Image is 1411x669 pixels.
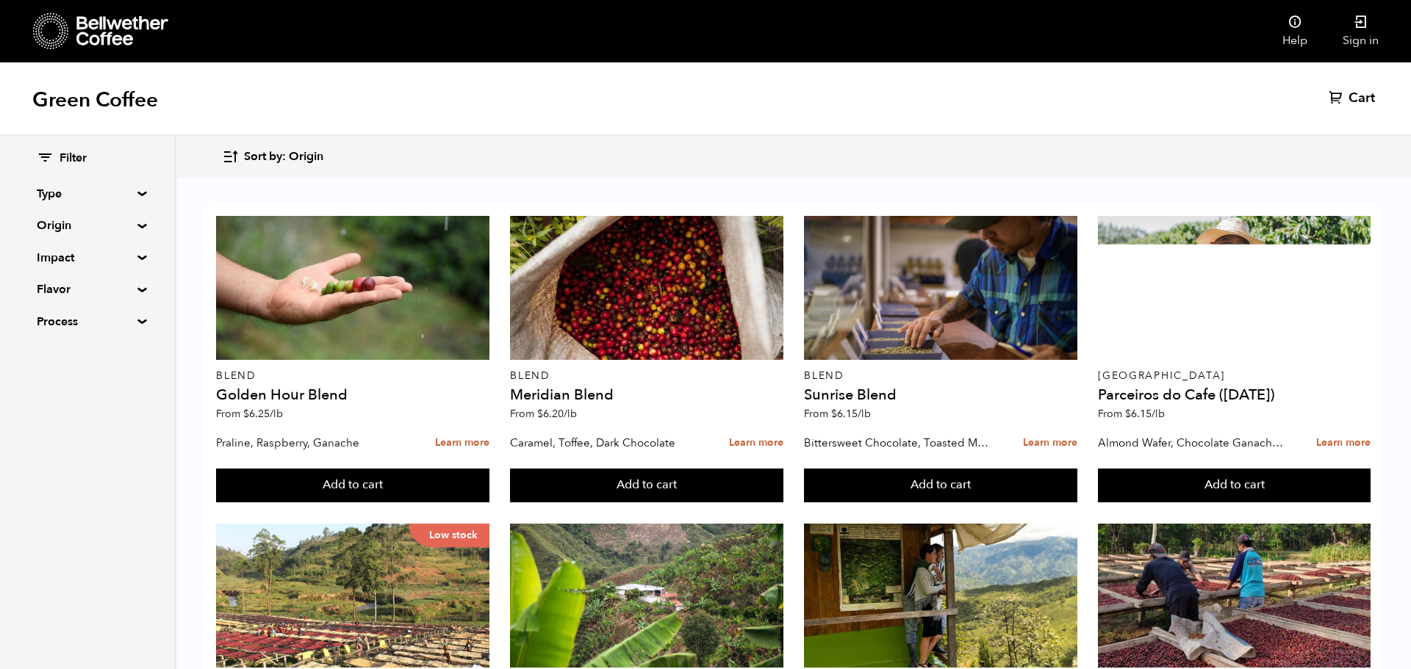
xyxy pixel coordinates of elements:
span: Filter [60,151,87,167]
span: /lb [858,407,871,421]
summary: Process [37,313,138,330]
summary: Type [37,185,138,203]
p: Blend [510,371,783,381]
button: Add to cart [510,469,783,502]
h1: Green Coffee [32,87,158,113]
span: From [510,407,577,421]
span: From [216,407,283,421]
summary: Origin [37,217,138,234]
summary: Flavor [37,281,138,298]
span: /lb [1152,407,1165,421]
span: Sort by: Origin [244,149,323,165]
span: /lb [564,407,577,421]
p: Low stock [409,524,489,547]
h4: Golden Hour Blend [216,388,489,402]
button: Add to cart [804,469,1077,502]
button: Add to cart [216,469,489,502]
a: Low stock [216,524,489,668]
summary: Impact [37,249,138,267]
p: [GEOGRAPHIC_DATA] [1098,371,1371,381]
span: From [804,407,871,421]
p: Almond Wafer, Chocolate Ganache, Bing Cherry [1098,432,1283,454]
a: Learn more [1023,427,1077,459]
span: $ [537,407,543,421]
h4: Meridian Blend [510,388,783,402]
h4: Parceiros do Cafe ([DATE]) [1098,388,1371,402]
p: Bittersweet Chocolate, Toasted Marshmallow, Candied Orange, Praline [804,432,989,454]
a: Learn more [729,427,783,459]
p: Praline, Raspberry, Ganache [216,432,401,454]
span: $ [243,407,249,421]
span: From [1098,407,1165,421]
bdi: 6.15 [1125,407,1165,421]
p: Blend [216,371,489,381]
span: $ [831,407,837,421]
bdi: 6.15 [831,407,871,421]
a: Learn more [1316,427,1371,459]
a: Cart [1329,90,1379,107]
button: Add to cart [1098,469,1371,502]
bdi: 6.20 [537,407,577,421]
button: Sort by: Origin [222,140,323,174]
bdi: 6.25 [243,407,283,421]
h4: Sunrise Blend [804,388,1077,402]
span: /lb [270,407,283,421]
a: Learn more [435,427,489,459]
span: Cart [1349,90,1375,107]
span: $ [1125,407,1131,421]
p: Blend [804,371,1077,381]
p: Caramel, Toffee, Dark Chocolate [510,432,695,454]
